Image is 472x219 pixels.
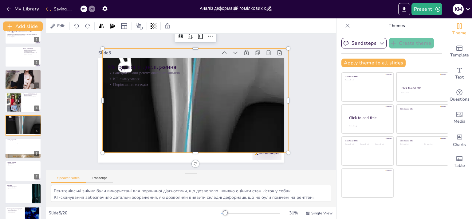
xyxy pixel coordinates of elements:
button: Sendsteps [341,38,387,48]
div: Click to add text [345,144,359,145]
p: Вступ до проблеми [23,48,39,49]
span: Single View [311,211,332,216]
div: 7 [5,161,41,181]
span: Questions [450,96,470,103]
p: Переваги комбінації [7,187,30,188]
div: Layout [119,21,129,31]
div: К М [453,4,464,15]
p: Використання комбінації [7,210,23,211]
div: 1 [34,37,39,42]
div: 2 [34,60,39,65]
div: 8 [34,197,39,202]
p: Висока точність [23,97,39,98]
p: Важливість обох методів [7,186,30,187]
div: Click to add title [400,140,444,142]
div: 7 [34,174,39,179]
p: Порівняння методів [106,108,273,131]
div: Get real-time input from your audience [447,85,472,107]
p: Індивідуальний підхід [7,211,23,212]
div: 4 [34,106,39,111]
p: Деформації можуть призводити до серйозних ускладнень [23,50,39,52]
span: Template [450,52,469,59]
span: Position [136,22,143,30]
div: 4 [5,92,41,113]
p: Аналіз результатів [7,139,39,141]
p: Висновки [7,184,30,186]
div: 6 [5,138,41,158]
p: Основний метод діагностики [7,72,39,73]
span: Media [454,118,466,125]
div: Click to add title [349,115,388,121]
p: Якість життя [7,165,39,167]
div: Slide 5 [159,145,279,163]
div: Click to add text [424,144,443,145]
div: Click to add text [400,144,419,145]
p: Обґрунтовані рішення [7,164,39,165]
div: 5 [34,128,39,134]
p: Клінічне значення [7,162,39,163]
button: К М [453,3,464,15]
strong: Аналіз деформацій гомілкових кісток у собак [7,31,32,33]
p: Методологія дослідження [104,124,271,150]
span: Text [455,74,464,81]
button: Present [411,3,442,15]
div: Click to add title [400,107,444,110]
div: Click to add text [401,92,442,94]
p: Чутливість КТ [7,140,39,141]
p: Доступність і швидкість [7,73,39,74]
div: 3 [5,70,41,90]
div: Click to add title [402,86,442,90]
div: Click to add title [345,140,389,142]
p: Детальні зображення [23,95,39,96]
textarea: Рентгенівські знімки були використані для первинної діагностики, що дозволило швидко оцінити стан... [51,185,331,202]
div: 8 [5,184,41,204]
button: Speaker Notes [51,176,86,183]
p: Виявлення непомітних деформацій [23,96,39,98]
p: Обізнаність ветеринарів [7,188,30,189]
div: Add charts and graphs [447,129,472,151]
p: Важливість комбінації методів [7,143,39,144]
button: Export to PowerPoint [398,3,410,15]
button: Add slide [3,21,43,31]
div: Add text boxes [447,63,472,85]
div: Add ready made slides [447,40,472,63]
p: Клінічні рекомендації [7,212,23,213]
span: Theme [452,30,466,36]
p: Раннє виявлення [7,163,39,164]
p: Переваги [PERSON_NAME] [23,93,39,95]
p: Використання рентгенівських знімків [105,119,272,142]
span: Charts [453,141,466,148]
p: Вплив на якість життя [23,54,39,55]
div: Click to add title [345,75,389,78]
button: My Library [5,4,42,14]
div: 2 [5,47,41,67]
p: Themes [352,18,441,33]
div: Add a table [447,151,472,173]
p: Значення рентгенографії [7,71,39,72]
div: Click to add text [375,144,389,145]
div: Change the overall theme [447,18,472,40]
span: Edit [56,23,66,29]
div: Add images, graphics, shapes or video [447,107,472,129]
p: Важливість раннього виявлення [23,53,39,54]
p: Вплив на лікування [7,141,39,143]
p: Порівняння методів [7,120,39,121]
div: Click to add body [349,125,388,127]
button: Transcript [86,176,113,183]
span: Table [454,162,465,169]
div: 5 [5,115,41,136]
p: КТ-сканування [105,113,272,136]
div: 6 [34,151,39,156]
p: Обмеження рентгенографії [7,74,39,75]
button: Create theme [389,38,434,48]
p: Методологія дослідження [7,116,39,118]
div: Saving...... [46,6,72,12]
input: Insert title [200,4,266,13]
div: 31 % [286,210,301,216]
p: Generated with [URL] [7,36,39,37]
div: Slide 5 / 20 [49,210,221,216]
button: Apply theme to all slides [341,59,406,67]
p: У цій презентації розглянемо методи рентгенівського та комп'ютерної томографії для вимірювання де... [7,34,39,36]
p: КТ-сканування [7,119,39,120]
p: Використання рентгенографії та КТ [23,52,39,53]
